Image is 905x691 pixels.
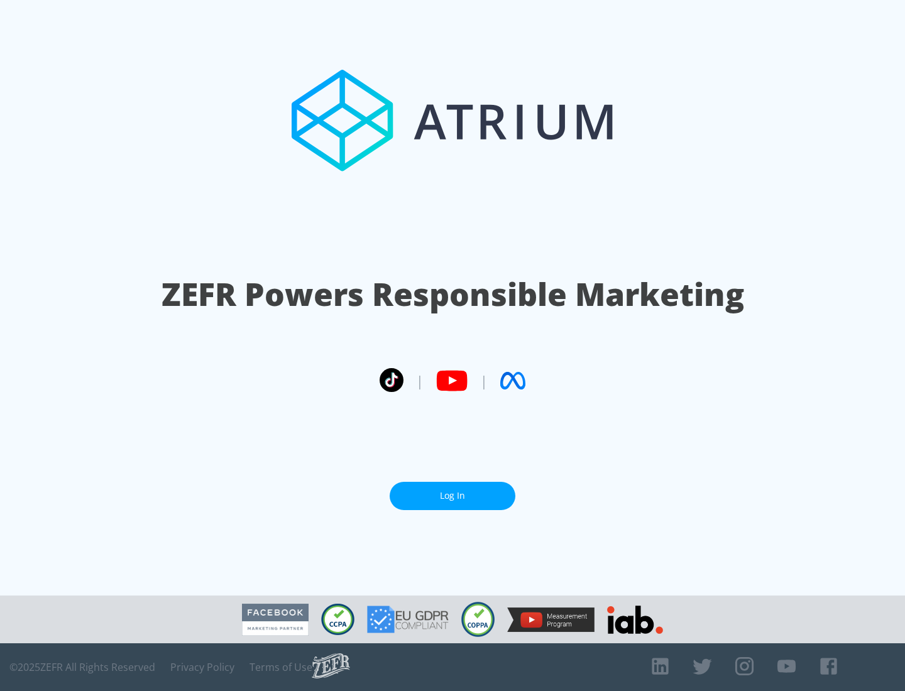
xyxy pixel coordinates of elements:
span: | [480,371,488,390]
img: COPPA Compliant [461,602,495,637]
img: YouTube Measurement Program [507,607,595,632]
a: Privacy Policy [170,661,234,673]
img: CCPA Compliant [321,604,354,635]
h1: ZEFR Powers Responsible Marketing [162,273,744,316]
a: Terms of Use [250,661,312,673]
img: IAB [607,606,663,634]
img: Facebook Marketing Partner [242,604,309,636]
a: Log In [390,482,515,510]
span: © 2025 ZEFR All Rights Reserved [9,661,155,673]
img: GDPR Compliant [367,606,449,633]
span: | [416,371,424,390]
